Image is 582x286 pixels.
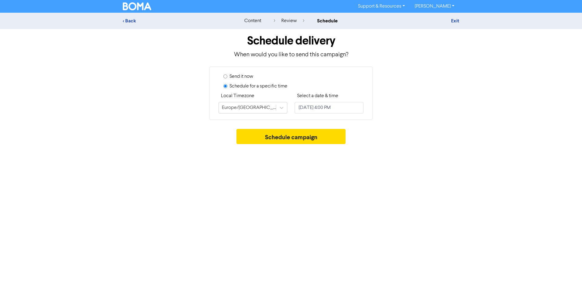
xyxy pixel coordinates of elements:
label: Local Timezone [221,92,254,100]
button: Schedule campaign [236,129,346,144]
h1: Schedule delivery [123,34,459,48]
p: When would you like to send this campaign? [123,50,459,59]
div: schedule [317,17,338,25]
img: BOMA Logo [123,2,151,10]
label: Select a date & time [297,92,338,100]
div: < Back [123,17,229,25]
iframe: Chat Widget [552,257,582,286]
div: content [244,17,261,25]
input: Click to select a date [295,102,363,113]
label: Send it now [229,73,253,80]
a: Support & Resources [353,2,410,11]
a: [PERSON_NAME] [410,2,459,11]
div: Europe/[GEOGRAPHIC_DATA] [222,104,276,111]
label: Schedule for a specific time [229,83,287,90]
a: Exit [451,18,459,24]
div: review [274,17,304,25]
